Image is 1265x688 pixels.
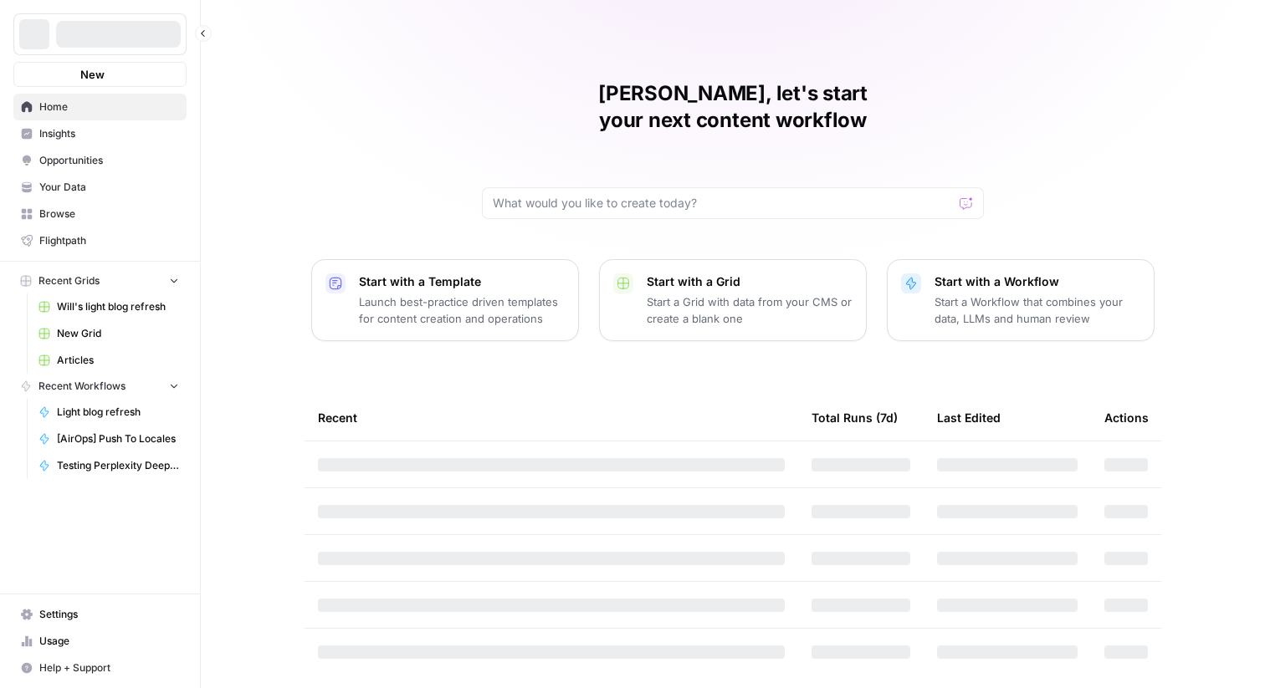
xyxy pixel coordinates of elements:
[39,634,179,649] span: Usage
[318,395,785,441] div: Recent
[39,153,179,168] span: Opportunities
[13,268,187,293] button: Recent Grids
[482,80,984,134] h1: [PERSON_NAME], let's start your next content workflow
[57,326,179,341] span: New Grid
[80,66,105,83] span: New
[31,426,187,452] a: [AirOps] Push To Locales
[57,405,179,420] span: Light blog refresh
[38,273,100,288] span: Recent Grids
[812,395,898,441] div: Total Runs (7d)
[937,395,1001,441] div: Last Edited
[599,259,867,341] button: Start with a GridStart a Grid with data from your CMS or create a blank one
[31,399,187,426] a: Light blog refresh
[13,120,187,147] a: Insights
[493,195,953,211] input: What would you like to create today?
[57,299,179,314] span: Will's light blog refresh
[13,601,187,628] a: Settings
[13,62,187,87] button: New
[57,431,179,446] span: [AirOps] Push To Locales
[13,94,187,120] a: Home
[39,660,179,675] span: Help + Support
[935,273,1140,290] p: Start with a Workflow
[31,347,187,374] a: Articles
[647,293,853,327] p: Start a Grid with data from your CMS or create a blank one
[359,273,565,290] p: Start with a Template
[31,293,187,320] a: Will's light blog refresh
[935,293,1140,327] p: Start a Workflow that combines your data, LLMs and human review
[57,458,179,473] span: Testing Perplexity Deep Research
[311,259,579,341] button: Start with a TemplateLaunch best-practice driven templates for content creation and operations
[13,374,187,399] button: Recent Workflows
[887,259,1155,341] button: Start with a WorkflowStart a Workflow that combines your data, LLMs and human review
[57,353,179,368] span: Articles
[31,452,187,479] a: Testing Perplexity Deep Research
[39,233,179,248] span: Flightpath
[39,206,179,222] span: Browse
[38,379,125,394] span: Recent Workflows
[39,126,179,141] span: Insights
[1104,395,1149,441] div: Actions
[39,180,179,195] span: Your Data
[13,201,187,227] a: Browse
[13,655,187,681] button: Help + Support
[31,320,187,347] a: New Grid
[647,273,853,290] p: Start with a Grid
[39,607,179,622] span: Settings
[13,227,187,254] a: Flightpath
[13,147,187,174] a: Opportunities
[359,293,565,327] p: Launch best-practice driven templates for content creation and operations
[13,174,187,201] a: Your Data
[13,628,187,655] a: Usage
[39,99,179,115] span: Home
